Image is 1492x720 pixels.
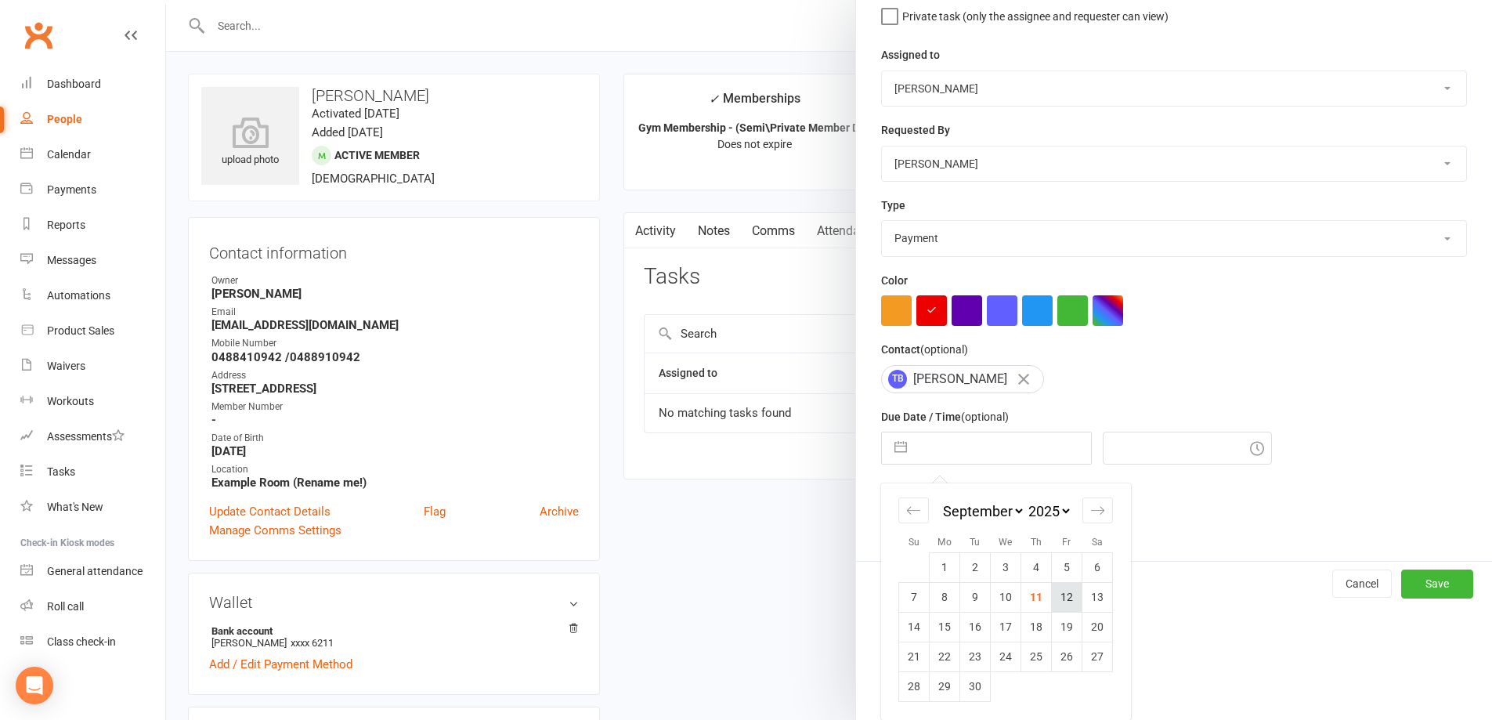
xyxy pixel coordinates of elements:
[1021,612,1052,642] td: Thursday, September 18, 2025
[1021,582,1052,612] td: Thursday, September 11, 2025
[1021,552,1052,582] td: Thursday, September 4, 2025
[20,208,165,243] a: Reports
[881,197,905,214] label: Type
[1082,642,1113,671] td: Saturday, September 27, 2025
[20,243,165,278] a: Messages
[20,554,165,589] a: General attendance kiosk mode
[1332,570,1392,598] button: Cancel
[1021,642,1052,671] td: Thursday, September 25, 2025
[1052,612,1082,642] td: Friday, September 19, 2025
[20,419,165,454] a: Assessments
[47,600,84,613] div: Roll call
[991,552,1021,582] td: Wednesday, September 3, 2025
[20,313,165,349] a: Product Sales
[47,635,116,648] div: Class check-in
[47,465,75,478] div: Tasks
[1082,497,1113,523] div: Move forward to switch to the next month.
[881,408,1009,425] label: Due Date / Time
[1082,582,1113,612] td: Saturday, September 13, 2025
[20,349,165,384] a: Waivers
[899,642,930,671] td: Sunday, September 21, 2025
[930,642,960,671] td: Monday, September 22, 2025
[930,671,960,701] td: Monday, September 29, 2025
[47,360,85,372] div: Waivers
[961,411,1009,423] small: (optional)
[1401,570,1473,598] button: Save
[1062,537,1071,548] small: Fr
[899,671,930,701] td: Sunday, September 28, 2025
[47,501,103,513] div: What's New
[881,341,968,358] label: Contact
[47,183,96,196] div: Payments
[20,278,165,313] a: Automations
[1052,642,1082,671] td: Friday, September 26, 2025
[47,289,110,302] div: Automations
[20,172,165,208] a: Payments
[881,483,1130,720] div: Calendar
[20,454,165,490] a: Tasks
[999,537,1012,548] small: We
[47,219,85,231] div: Reports
[960,642,991,671] td: Tuesday, September 23, 2025
[1092,537,1103,548] small: Sa
[47,565,143,577] div: General attendance
[881,272,908,289] label: Color
[20,384,165,419] a: Workouts
[881,365,1044,393] div: [PERSON_NAME]
[20,102,165,137] a: People
[47,148,91,161] div: Calendar
[930,552,960,582] td: Monday, September 1, 2025
[930,612,960,642] td: Monday, September 15, 2025
[898,497,929,523] div: Move backward to switch to the previous month.
[1082,552,1113,582] td: Saturday, September 6, 2025
[991,582,1021,612] td: Wednesday, September 10, 2025
[881,46,940,63] label: Assigned to
[47,113,82,125] div: People
[19,16,58,55] a: Clubworx
[960,612,991,642] td: Tuesday, September 16, 2025
[960,552,991,582] td: Tuesday, September 2, 2025
[960,582,991,612] td: Tuesday, September 9, 2025
[1052,552,1082,582] td: Friday, September 5, 2025
[899,582,930,612] td: Sunday, September 7, 2025
[960,671,991,701] td: Tuesday, September 30, 2025
[47,395,94,407] div: Workouts
[881,121,950,139] label: Requested By
[881,479,972,497] label: Email preferences
[16,667,53,704] div: Open Intercom Messenger
[20,624,165,660] a: Class kiosk mode
[937,537,952,548] small: Mo
[930,582,960,612] td: Monday, September 8, 2025
[47,324,114,337] div: Product Sales
[970,537,980,548] small: Tu
[920,343,968,356] small: (optional)
[902,5,1169,23] span: Private task (only the assignee and requester can view)
[20,67,165,102] a: Dashboard
[1031,537,1042,548] small: Th
[888,370,907,389] span: TB
[991,642,1021,671] td: Wednesday, September 24, 2025
[20,589,165,624] a: Roll call
[47,78,101,90] div: Dashboard
[20,137,165,172] a: Calendar
[991,612,1021,642] td: Wednesday, September 17, 2025
[20,490,165,525] a: What's New
[47,254,96,266] div: Messages
[909,537,919,548] small: Su
[1082,612,1113,642] td: Saturday, September 20, 2025
[1052,582,1082,612] td: Friday, September 12, 2025
[47,430,125,443] div: Assessments
[899,612,930,642] td: Sunday, September 14, 2025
